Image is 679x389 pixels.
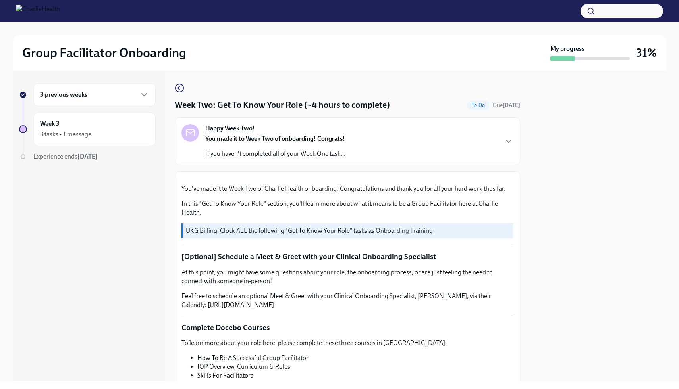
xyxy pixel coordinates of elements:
[181,251,513,262] p: [Optional] Schedule a Meet & Greet with your Clinical Onboarding Specialist
[33,83,156,106] div: 3 previous weeks
[205,124,255,133] strong: Happy Week Two!
[636,46,657,60] h3: 31%
[493,102,520,109] span: Due
[77,153,98,160] strong: [DATE]
[205,149,345,158] p: If you haven't completed all of your Week One task...
[181,199,513,217] p: In this "Get To Know Your Role" section, you'll learn more about what it means to be a Group Faci...
[186,226,510,235] p: UKG Billing: Clock ALL the following "Get To Know Your Role" tasks as Onboarding Training
[503,102,520,109] strong: [DATE]
[181,322,513,333] p: Complete Docebo Courses
[550,44,584,53] strong: My progress
[40,119,60,128] h6: Week 3
[467,102,490,108] span: To Do
[197,354,513,362] li: How To Be A Successful Group Facilitator
[181,292,513,309] p: Feel free to schedule an optional Meet & Greet with your Clinical Onboarding Specialist, [PERSON_...
[40,90,87,99] h6: 3 previous weeks
[181,268,513,286] p: At this point, you might have some questions about your role, the onboarding process, or are just...
[40,130,91,139] div: 3 tasks • 1 message
[22,45,186,61] h2: Group Facilitator Onboarding
[197,371,513,380] li: Skills For Facilitators
[175,99,390,111] h4: Week Two: Get To Know Your Role (~4 hours to complete)
[181,339,513,347] p: To learn more about your role here, please complete these three courses in [GEOGRAPHIC_DATA]:
[33,153,98,160] span: Experience ends
[493,102,520,109] span: August 18th, 2025 07:00
[205,135,345,142] strong: You made it to Week Two of onboarding! Congrats!
[19,113,156,146] a: Week 33 tasks • 1 message
[181,184,513,193] p: You've made it to Week Two of Charlie Health onboarding! Congratulations and thank you for all yo...
[197,362,513,371] li: IOP Overview, Curriculum & Roles
[16,5,60,17] img: CharlieHealth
